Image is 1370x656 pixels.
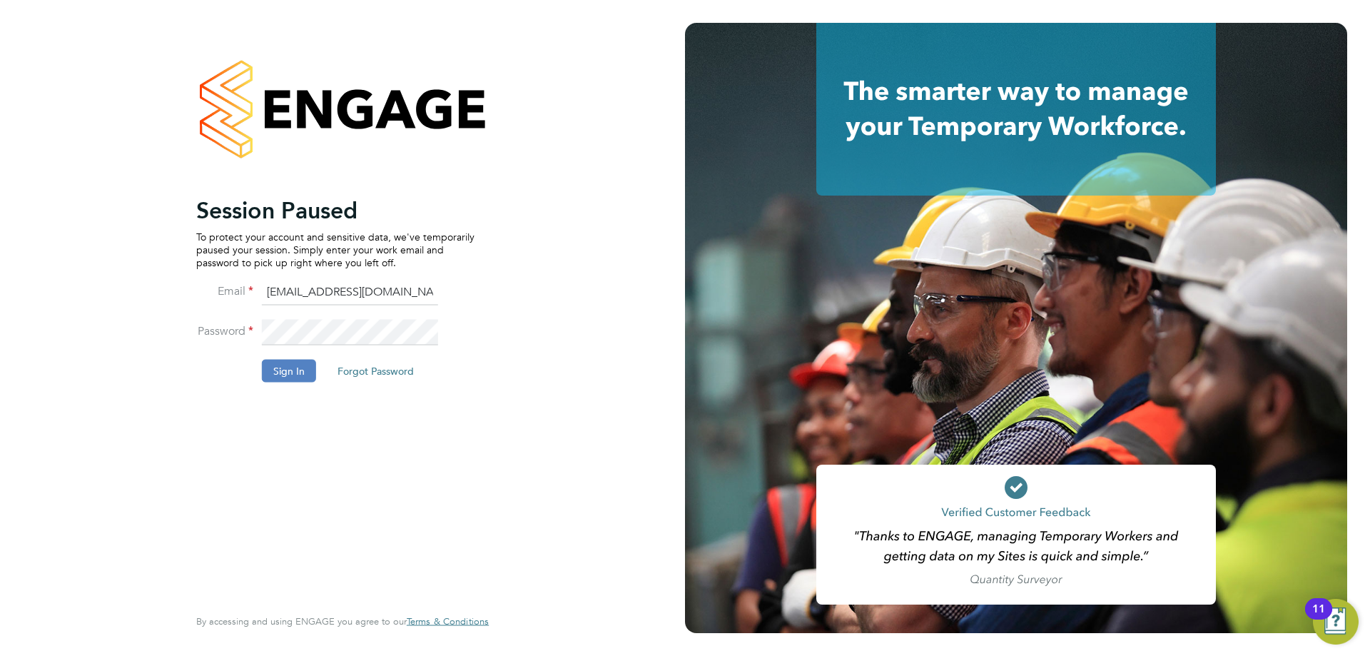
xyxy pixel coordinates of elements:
[262,280,438,306] input: Enter your work email...
[196,615,489,627] span: By accessing and using ENGAGE you agree to our
[196,230,475,269] p: To protect your account and sensitive data, we've temporarily paused your session. Simply enter y...
[196,283,253,298] label: Email
[262,359,316,382] button: Sign In
[1313,599,1359,645] button: Open Resource Center, 11 new notifications
[196,323,253,338] label: Password
[1312,609,1325,627] div: 11
[407,616,489,627] a: Terms & Conditions
[407,615,489,627] span: Terms & Conditions
[196,196,475,224] h2: Session Paused
[326,359,425,382] button: Forgot Password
